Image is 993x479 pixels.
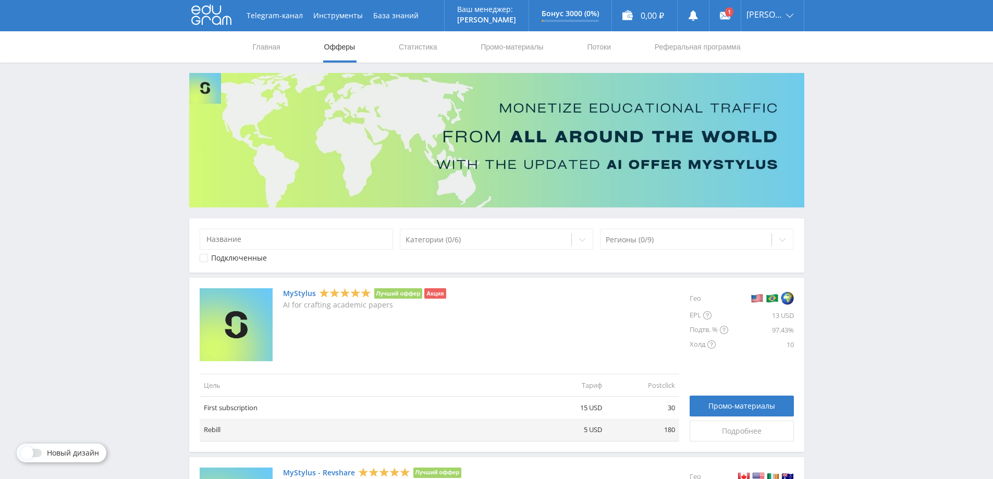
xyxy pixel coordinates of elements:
[319,288,371,299] div: 5 Stars
[457,16,516,24] p: [PERSON_NAME]
[542,9,599,18] p: Бонус 3000 (0%)
[283,289,316,298] a: MyStylus
[211,254,267,262] div: Подключенные
[200,397,533,419] td: First subscription
[533,374,606,396] td: Тариф
[690,323,728,337] div: Подтв. %
[606,397,679,419] td: 30
[200,288,273,361] img: MyStylus
[252,31,281,63] a: Главная
[728,323,794,337] div: 97.43%
[722,427,762,435] span: Подробнее
[457,5,516,14] p: Ваш менеджер:
[283,301,446,309] p: AI for crafting academic papers
[746,10,783,19] span: [PERSON_NAME]
[413,468,462,478] li: Лучший оффер
[654,31,742,63] a: Реферальная программа
[586,31,612,63] a: Потоки
[283,469,355,477] a: MyStylus - Revshare
[606,374,679,396] td: Postclick
[690,308,728,323] div: EPL
[480,31,544,63] a: Промо-материалы
[708,402,775,410] span: Промо-материалы
[358,466,410,477] div: 5 Stars
[690,288,728,308] div: Гео
[690,337,728,352] div: Холд
[606,419,679,441] td: 180
[47,449,99,457] span: Новый дизайн
[189,73,804,207] img: Banner
[374,288,423,299] li: Лучший оффер
[728,308,794,323] div: 13 USD
[533,419,606,441] td: 5 USD
[323,31,357,63] a: Офферы
[424,288,446,299] li: Акция
[398,31,438,63] a: Статистика
[200,374,533,396] td: Цель
[728,337,794,352] div: 10
[533,397,606,419] td: 15 USD
[690,421,794,441] a: Подробнее
[200,229,394,250] input: Название
[200,419,533,441] td: Rebill
[690,396,794,416] a: Промо-материалы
